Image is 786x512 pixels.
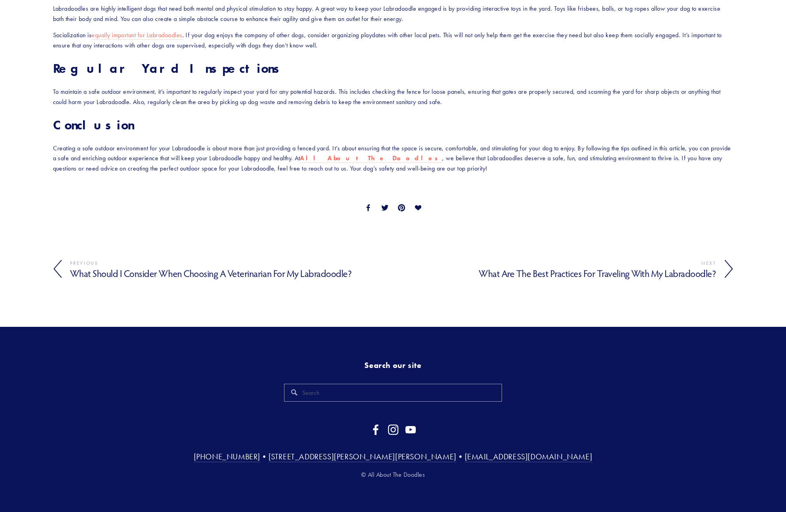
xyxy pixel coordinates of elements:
a: All About The Doodles [300,154,442,163]
h3: • • [53,451,733,462]
h4: What Are the Best Practices for Traveling with My Labradoodle? [393,268,716,279]
strong: Regular Yard Inspections [53,61,285,76]
p: To maintain a safe outdoor environment, it’s important to regularly inspect your yard for any pot... [53,87,733,107]
strong: Conclusion [53,117,133,133]
a: [STREET_ADDRESS][PERSON_NAME][PERSON_NAME] [269,452,456,462]
strong: Search our site [364,360,421,370]
a: Next What Are the Best Practices for Traveling with My Labradoodle? [393,259,733,279]
div: Previous [70,259,393,268]
a: YouTube [405,424,416,435]
a: Facebook [370,424,381,435]
div: Next [393,259,716,268]
a: [PHONE_NUMBER] [194,452,260,462]
input: Search [284,384,502,402]
a: equally important for Labradoodles [91,31,182,40]
a: Previous What Should I Consider When Choosing a Veterinarian for My Labradoodle? [53,259,393,279]
strong: All About The Doodles [300,154,442,162]
p: Labradoodles are highly intelligent dogs that need both mental and physical stimulation to stay h... [53,4,733,24]
p: Socialization is . If your dog enjoys the company of other dogs, consider organizing playdates wi... [53,30,733,50]
p: Creating a safe outdoor environment for your Labradoodle is about more than just providing a fenc... [53,143,733,174]
p: © All About The Doodles [53,470,733,480]
a: [EMAIL_ADDRESS][DOMAIN_NAME] [465,452,593,462]
a: Instagram [388,424,399,435]
h4: What Should I Consider When Choosing a Veterinarian for My Labradoodle? [70,268,393,279]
